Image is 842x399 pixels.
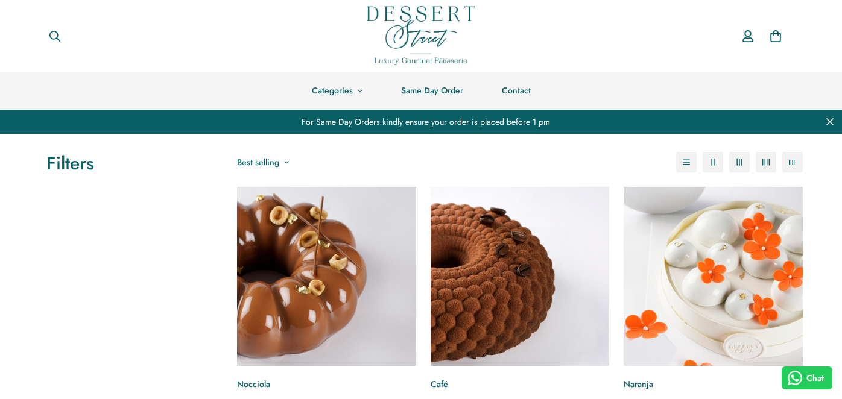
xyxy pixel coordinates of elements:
[676,152,697,172] button: 1-column
[756,152,776,172] button: 4-column
[431,378,610,391] a: Café
[237,156,279,169] span: Best selling
[782,152,803,172] button: 5-column
[382,72,483,109] a: Same Day Order
[734,19,762,54] a: Account
[483,72,550,109] a: Contact
[624,378,803,391] a: Naranja
[9,110,833,134] div: For Same Day Orders kindly ensure your order is placed before 1 pm
[46,152,213,175] h3: Filters
[703,152,723,172] button: 2-column
[762,22,790,50] a: 0
[237,378,416,391] a: Nocciola
[782,366,833,389] button: Chat
[624,187,803,366] a: Naranja
[367,6,475,65] img: Dessert Street
[729,152,750,172] button: 3-column
[293,72,382,109] a: Categories
[431,187,610,366] a: Café
[806,372,824,385] span: Chat
[237,187,416,366] a: Nocciola
[39,23,71,49] button: Search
